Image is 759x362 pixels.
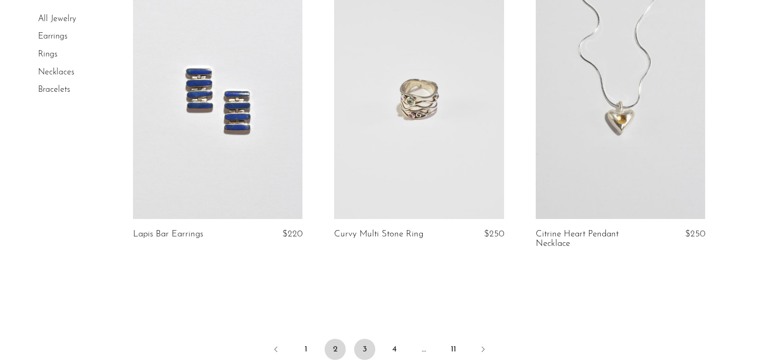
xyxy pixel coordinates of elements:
a: Next [472,339,494,362]
a: Citrine Heart Pendant Necklace [536,230,648,249]
a: Rings [38,50,58,59]
a: 1 [295,339,316,360]
a: Earrings [38,33,68,41]
a: 4 [384,339,405,360]
a: Previous [265,339,287,362]
a: Bracelets [38,85,70,94]
span: … [413,339,434,360]
a: Necklaces [38,68,74,77]
a: All Jewelry [38,15,76,23]
a: 11 [443,339,464,360]
span: $250 [484,230,504,239]
span: $250 [685,230,705,239]
a: Curvy Multi Stone Ring [334,230,423,239]
a: Lapis Bar Earrings [133,230,203,239]
span: 2 [325,339,346,360]
span: $220 [282,230,302,239]
a: 3 [354,339,375,360]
